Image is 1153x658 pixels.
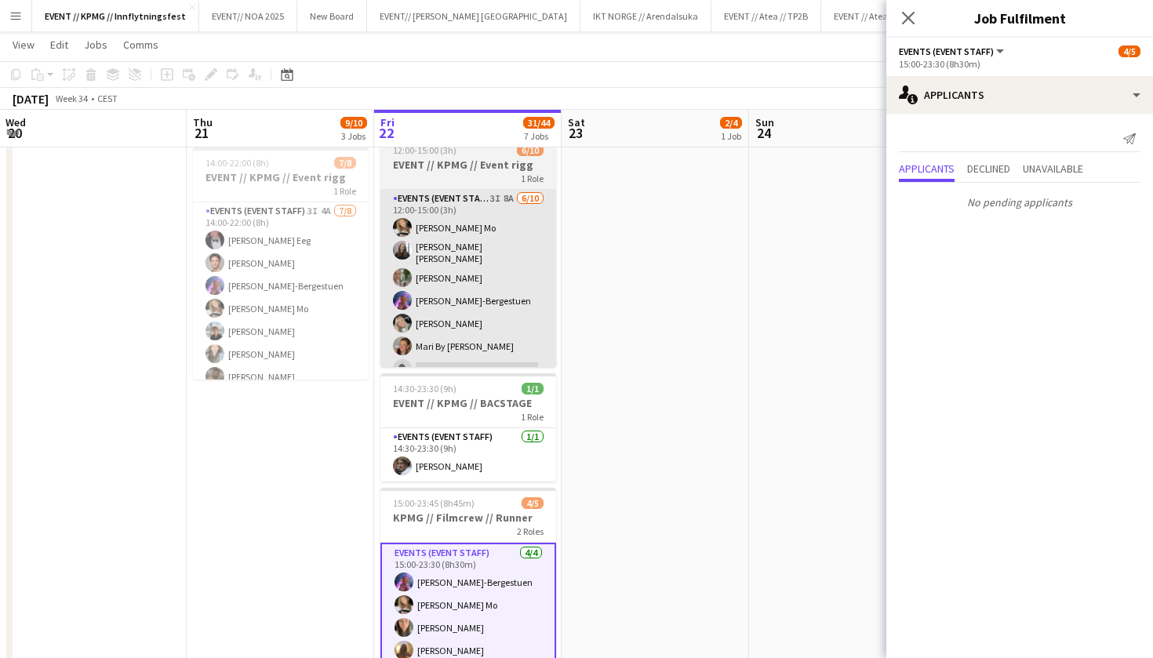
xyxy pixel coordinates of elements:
[886,189,1153,216] p: No pending applicants
[393,497,475,509] span: 15:00-23:45 (8h45m)
[193,147,369,380] app-job-card: 14:00-22:00 (8h)7/8EVENT // KPMG // Event rigg1 RoleEvents (Event Staff)3I4A7/814:00-22:00 (8h)[P...
[521,411,544,423] span: 1 Role
[378,124,395,142] span: 22
[517,144,544,156] span: 6/10
[191,124,213,142] span: 21
[367,1,580,31] button: EVENT// [PERSON_NAME] [GEOGRAPHIC_DATA]
[568,115,585,129] span: Sat
[380,373,556,482] app-job-card: 14:30-23:30 (9h)1/1EVENT // KPMG // BACSTAGE1 RoleEvents (Event Staff)1/114:30-23:30 (9h)[PERSON_...
[753,124,774,142] span: 24
[380,190,556,453] app-card-role: Events (Event Staff)3I8A6/1012:00-15:00 (3h)[PERSON_NAME] Mo[PERSON_NAME] [PERSON_NAME][PERSON_NA...
[393,144,456,156] span: 12:00-15:00 (3h)
[13,91,49,107] div: [DATE]
[3,124,26,142] span: 20
[297,1,367,31] button: New Board
[755,115,774,129] span: Sun
[334,157,356,169] span: 7/8
[380,511,556,525] h3: KPMG // Filmcrew // Runner
[380,428,556,482] app-card-role: Events (Event Staff)1/114:30-23:30 (9h)[PERSON_NAME]
[341,130,366,142] div: 3 Jobs
[13,38,35,52] span: View
[5,115,26,129] span: Wed
[517,525,544,537] span: 2 Roles
[193,202,369,415] app-card-role: Events (Event Staff)3I4A7/814:00-22:00 (8h)[PERSON_NAME] Eeg[PERSON_NAME][PERSON_NAME]-Bergestuen...
[899,58,1140,70] div: 15:00-23:30 (8h30m)
[524,130,554,142] div: 7 Jobs
[899,163,955,174] span: Applicants
[6,35,41,55] a: View
[580,1,711,31] button: IKT NORGE // Arendalsuka
[566,124,585,142] span: 23
[380,115,395,129] span: Fri
[199,1,297,31] button: EVENT// NOA 2025
[44,35,75,55] a: Edit
[78,35,114,55] a: Jobs
[899,45,994,57] span: Events (Event Staff)
[206,157,269,169] span: 14:00-22:00 (8h)
[522,497,544,509] span: 4/5
[886,76,1153,114] div: Applicants
[340,117,367,129] span: 9/10
[886,8,1153,28] h3: Job Fulfilment
[380,135,556,367] app-job-card: 12:00-15:00 (3h)6/10EVENT // KPMG // Event rigg1 RoleEvents (Event Staff)3I8A6/1012:00-15:00 (3h)...
[1023,163,1083,174] span: Unavailable
[522,383,544,394] span: 1/1
[193,115,213,129] span: Thu
[32,1,199,31] button: EVENT // KPMG // Innflytningsfest
[333,185,356,197] span: 1 Role
[521,173,544,184] span: 1 Role
[380,158,556,172] h3: EVENT // KPMG // Event rigg
[967,163,1010,174] span: Declined
[52,93,91,104] span: Week 34
[711,1,821,31] button: EVENT // Atea // TP2B
[193,170,369,184] h3: EVENT // KPMG // Event rigg
[380,396,556,410] h3: EVENT // KPMG // BACSTAGE
[117,35,165,55] a: Comms
[97,93,118,104] div: CEST
[899,45,1006,57] button: Events (Event Staff)
[720,117,742,129] span: 2/4
[123,38,158,52] span: Comms
[50,38,68,52] span: Edit
[821,1,972,31] button: EVENT // Atea Community 2025
[393,383,456,394] span: 14:30-23:30 (9h)
[1118,45,1140,57] span: 4/5
[721,130,741,142] div: 1 Job
[523,117,555,129] span: 31/44
[84,38,107,52] span: Jobs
